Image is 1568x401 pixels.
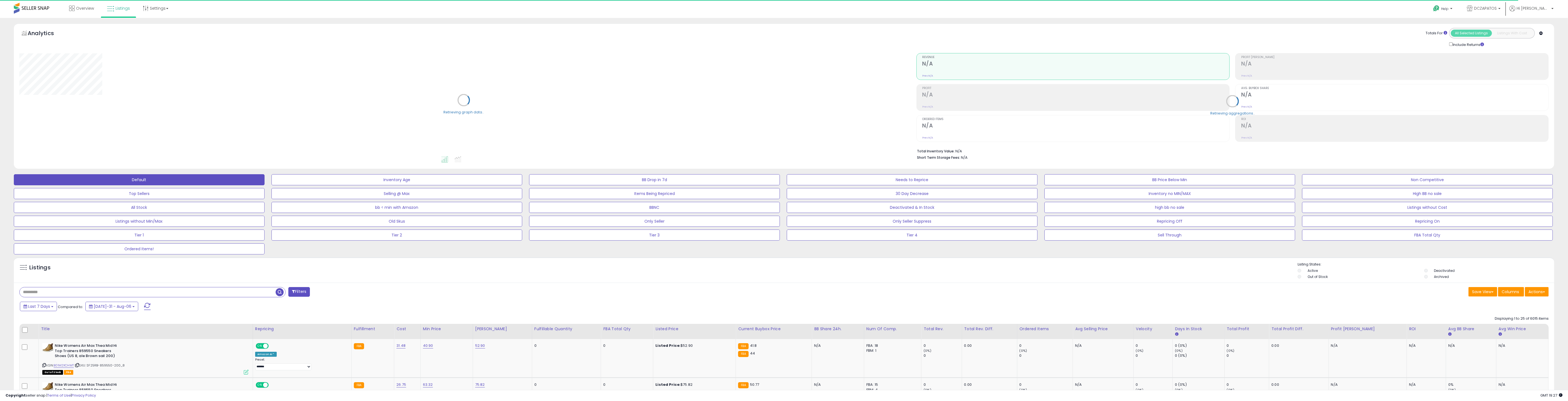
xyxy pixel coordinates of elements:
button: Non Competitive [1302,174,1553,185]
div: 0 [1136,353,1173,358]
div: Preset: [255,358,347,370]
div: Title [41,326,250,332]
div: 0 [603,343,649,348]
div: N/A [1499,343,1544,348]
div: 0 [1227,353,1269,358]
button: BB Price Below Min [1044,174,1295,185]
small: (0%) [1020,388,1027,392]
label: Deactivated [1434,268,1455,273]
a: 40.90 [423,343,433,348]
div: 0 [1020,343,1073,348]
div: Fulfillment [354,326,392,332]
button: Needs to Reprice [787,174,1038,185]
small: (0%) [1227,388,1235,392]
a: Hi [PERSON_NAME] [1509,6,1554,18]
button: Actions [1525,287,1549,296]
div: N/A [1409,382,1442,387]
span: All listings that are currently out of stock and unavailable for purchase on Amazon [42,370,63,375]
button: Ordered Items! [14,243,265,254]
button: Tier 3 [529,230,780,241]
img: 41oMLuK-hIL._SL40_.jpg [42,343,53,352]
small: (0%) [1136,348,1144,353]
button: BBNC [529,202,780,213]
div: Avg Win Price [1499,326,1546,332]
button: All Stock [14,202,265,213]
span: 50.77 [750,382,759,387]
span: Columns [1502,289,1519,295]
button: Tier 4 [787,230,1038,241]
button: FBA Total Qty [1302,230,1553,241]
a: Terms of Use [47,393,71,398]
div: 0 [1136,343,1173,348]
button: Default [14,174,265,185]
h5: Listings [29,264,51,272]
div: N/A [1499,382,1544,387]
b: Nike Womens Air Max Thea Mid Hi Top Trainers 859550 Sneakers Shoes (US 7.5, ale brown sail 200) [55,382,122,399]
div: 0 [1227,382,1269,387]
button: Tier 1 [14,230,265,241]
div: $52.90 [655,343,731,348]
div: Avg BB Share [1448,326,1494,332]
div: 0 [534,382,597,387]
div: N/A [1075,382,1129,387]
div: Current Buybox Price [738,326,809,332]
div: seller snap | | [6,393,96,398]
small: Avg Win Price. [1499,332,1502,337]
div: 0.00 [1271,343,1324,348]
button: Top Sellers [14,188,265,199]
label: Out of Stock [1308,274,1328,279]
a: 26.75 [396,382,406,387]
span: 41.8 [750,343,757,348]
div: 0 (0%) [1175,382,1224,387]
div: Retrieving graph data.. [443,110,484,114]
button: 30 Day Decrease [787,188,1038,199]
button: All Selected Listings [1451,30,1492,37]
a: B01M2XCHMT [54,363,74,368]
b: Listed Price: [655,343,681,348]
button: Items Being Repriced [529,188,780,199]
div: 0% [1448,382,1496,387]
div: 0 [1020,382,1073,387]
button: Columns [1498,287,1524,296]
button: High BB no sale [1302,188,1553,199]
div: [PERSON_NAME] [475,326,530,332]
span: 2025-08-14 19:27 GMT [1540,393,1562,398]
div: 0.00 [1271,382,1324,387]
button: BB Drop in 7d [529,174,780,185]
small: Avg BB Share. [1448,332,1452,337]
small: (0%) [1227,348,1235,353]
button: Inventory Age [271,174,522,185]
small: FBA [354,343,364,349]
div: 0 (0%) [1175,343,1224,348]
b: Listed Price: [655,382,681,387]
button: Deactivated & In Stock [787,202,1038,213]
div: FBA Total Qty [603,326,651,332]
div: N/A [814,382,860,387]
small: (0%) [1020,348,1027,353]
span: ON [256,383,263,387]
div: Totals For [1426,31,1447,36]
a: Privacy Policy [72,393,96,398]
div: 0 [924,343,961,348]
div: BB Share 24h. [814,326,862,332]
div: FBA: 15 [866,382,917,387]
button: Tier 2 [271,230,522,241]
button: high bb no sale [1044,202,1295,213]
div: Retrieving aggregations.. [1210,111,1255,116]
div: Num of Comp. [866,326,919,332]
small: (0%) [1175,348,1183,353]
small: FBA [738,351,748,357]
b: Nike Womens Air Max Thea Mid Hi Top Trainers 859550 Sneakers Shoes (US 8, ale Brown sail 200) [55,343,122,360]
span: 44 [750,351,755,356]
span: DCZAPATOS [1474,6,1497,11]
img: 41oMLuK-hIL._SL40_.jpg [42,382,53,391]
div: Repricing [255,326,349,332]
button: [DATE]-31 - Aug-06 [85,302,138,311]
div: 0 [924,382,961,387]
button: Selling @ Max [271,188,522,199]
div: FBM: 4 [866,387,917,392]
div: 0.00 [964,343,1013,348]
div: 0 [534,343,597,348]
button: Listings without Cost [1302,202,1553,213]
small: Days In Stock. [1175,332,1178,337]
